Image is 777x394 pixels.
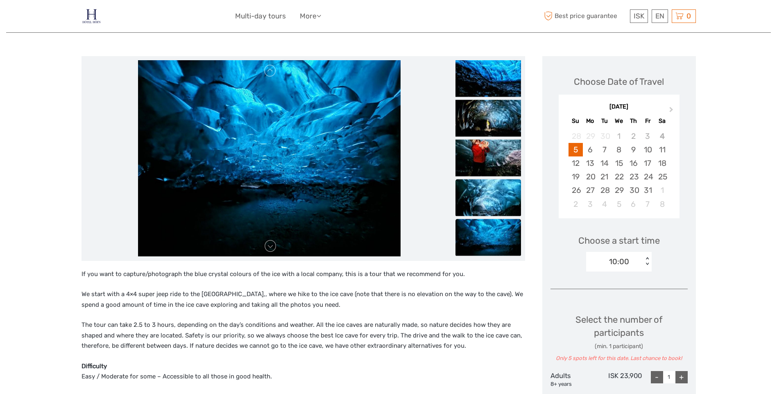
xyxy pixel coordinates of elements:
div: Choose Friday, October 24th, 2025 [641,170,655,183]
div: Choose Saturday, October 18th, 2025 [655,156,669,170]
div: Choose Saturday, November 1st, 2025 [655,183,669,197]
div: Choose Sunday, October 5th, 2025 [569,143,583,156]
div: Th [626,115,641,127]
span: Choose a start time [578,234,660,247]
div: Choose Monday, October 20th, 2025 [583,170,597,183]
div: Only 5 spots left for this date. Last chance to book! [550,355,688,362]
img: c88b0f3203d142709e7f0fe280182edb_slider_thumbnail.jpeg [455,179,521,216]
div: Choose Monday, November 3rd, 2025 [583,197,597,211]
div: Choose Monday, October 27th, 2025 [583,183,597,197]
div: (min. 1 participant) [550,342,688,351]
p: Easy / Moderate for some – Accessible to all those in good health. [82,361,525,382]
img: 7cb8b33cd3474976854b8fad7c9bd0aa_slider_thumbnail.jpeg [455,219,521,256]
div: Choose Tuesday, October 28th, 2025 [597,183,612,197]
div: Choose Monday, October 13th, 2025 [583,156,597,170]
div: < > [644,257,651,266]
div: Choose Wednesday, October 8th, 2025 [612,143,626,156]
div: Choose Sunday, October 19th, 2025 [569,170,583,183]
div: Not available Friday, October 3rd, 2025 [641,129,655,143]
div: Not available Monday, September 29th, 2025 [583,129,597,143]
div: Not available Wednesday, October 1st, 2025 [612,129,626,143]
div: Choose Tuesday, November 4th, 2025 [597,197,612,211]
div: Not available Saturday, October 4th, 2025 [655,129,669,143]
div: Choose Thursday, October 16th, 2025 [626,156,641,170]
div: month 2025-10 [561,129,677,211]
div: Choose Tuesday, October 7th, 2025 [597,143,612,156]
div: [DATE] [559,103,680,111]
div: Choose Sunday, October 12th, 2025 [569,156,583,170]
div: Choose Wednesday, October 15th, 2025 [612,156,626,170]
div: Not available Tuesday, September 30th, 2025 [597,129,612,143]
div: Choose Thursday, November 6th, 2025 [626,197,641,211]
div: Choose Tuesday, October 14th, 2025 [597,156,612,170]
button: Open LiveChat chat widget [94,13,104,23]
div: Choose Thursday, October 23rd, 2025 [626,170,641,183]
div: Choose Saturday, November 8th, 2025 [655,197,669,211]
div: Choose Thursday, October 30th, 2025 [626,183,641,197]
div: We [612,115,626,127]
div: Choose Monday, October 6th, 2025 [583,143,597,156]
div: Adults [550,371,596,388]
div: Sa [655,115,669,127]
p: We're away right now. Please check back later! [11,14,93,21]
div: Select the number of participants [550,313,688,362]
div: Choose Wednesday, November 5th, 2025 [612,197,626,211]
div: Choose Sunday, November 2nd, 2025 [569,197,583,211]
div: 8+ years [550,380,596,388]
p: If you want to capture/photograph the blue crystal colours of the ice with a local company, this ... [82,269,525,280]
span: ISK [634,12,644,20]
div: Choose Saturday, October 11th, 2025 [655,143,669,156]
img: 5baadf08924c4171855d781dcd0917be_slider_thumbnail.jpeg [455,139,521,176]
div: Tu [597,115,612,127]
img: 52b3d64a52504caf87ce20da66e0b4fb_slider_thumbnail.jpeg [455,100,521,136]
div: Choose Thursday, October 9th, 2025 [626,143,641,156]
span: 0 [685,12,692,20]
div: Su [569,115,583,127]
div: Choose Saturday, October 25th, 2025 [655,170,669,183]
img: 0788bf07868c4d2dbea58bd726cd84ef_slider_thumbnail.jpeg [455,60,521,97]
img: 7cb8b33cd3474976854b8fad7c9bd0aa_main_slider.jpeg [138,60,400,257]
strong: Difficulty [82,362,107,370]
button: Next Month [666,105,679,118]
div: ISK 23,900 [596,371,642,388]
div: Not available Sunday, September 28th, 2025 [569,129,583,143]
p: We start with a 4×4 super jeep ride to the [GEOGRAPHIC_DATA],, where we hike to the ice cave (not... [82,289,525,310]
p: The tour can take 2.5 to 3 hours, depending on the day’s conditions and weather. All the ice cave... [82,320,525,351]
a: More [300,10,321,22]
div: Not available Thursday, October 2nd, 2025 [626,129,641,143]
a: Multi-day tours [235,10,286,22]
div: Choose Wednesday, October 29th, 2025 [612,183,626,197]
div: Choose Date of Travel [574,75,664,88]
div: Choose Friday, October 17th, 2025 [641,156,655,170]
div: Choose Sunday, October 26th, 2025 [569,183,583,197]
div: + [675,371,688,383]
div: EN [652,9,668,23]
div: 10:00 [609,256,629,267]
div: Choose Friday, October 31st, 2025 [641,183,655,197]
div: Choose Friday, November 7th, 2025 [641,197,655,211]
div: Choose Tuesday, October 21st, 2025 [597,170,612,183]
span: Best price guarantee [542,9,628,23]
div: Choose Wednesday, October 22nd, 2025 [612,170,626,183]
div: - [651,371,663,383]
img: 686-49135f22-265b-4450-95ba-bc28a5d02e86_logo_small.jpg [82,6,102,26]
div: Fr [641,115,655,127]
div: Mo [583,115,597,127]
div: Choose Friday, October 10th, 2025 [641,143,655,156]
